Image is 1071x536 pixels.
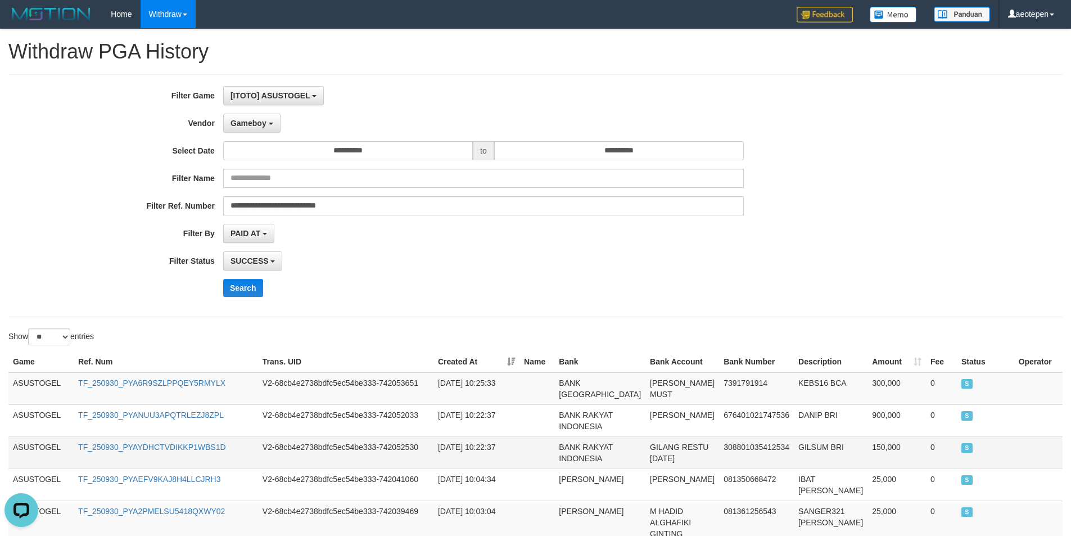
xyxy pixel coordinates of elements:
td: GILSUM BRI [794,436,867,469]
select: Showentries [28,328,70,345]
th: Trans. UID [258,352,433,372]
span: SUCCESS [961,443,973,453]
td: ASUSTOGEL [8,436,74,469]
button: [ITOTO] ASUSTOGEL [223,86,324,105]
td: 308801035412534 [719,436,794,469]
td: GILANG RESTU [DATE] [645,436,719,469]
a: TF_250930_PYAYDHCTVDIKKP1WBS1D [78,443,225,452]
img: MOTION_logo.png [8,6,94,22]
td: ASUSTOGEL [8,469,74,501]
th: Bank Number [719,352,794,372]
button: Open LiveChat chat widget [4,4,38,38]
td: [PERSON_NAME] [554,469,645,501]
img: Button%20Memo.svg [870,7,917,22]
td: 0 [926,469,957,501]
th: Description [794,352,867,372]
a: TF_250930_PYAEFV9KAJ8H4LLCJRH3 [78,475,220,484]
button: PAID AT [223,224,274,243]
span: Gameboy [231,119,266,128]
td: V2-68cb4e2738bdfc5ec54be333-742052033 [258,404,433,436]
th: Bank Account [645,352,719,372]
a: TF_250930_PYA6R9SZLPPQEY5RMYLX [78,379,225,388]
span: SUCCESS [961,507,973,517]
label: Show entries [8,328,94,345]
img: panduan.png [934,7,990,22]
td: BANK RAKYAT INDONESIA [554,404,645,436]
td: 0 [926,372,957,405]
td: ASUSTOGEL [8,404,74,436]
span: SUCCESS [961,411,973,421]
td: 0 [926,404,957,436]
td: [PERSON_NAME] [645,469,719,501]
button: Search [223,279,263,297]
th: Operator [1014,352,1063,372]
span: to [473,141,494,160]
td: [DATE] 10:22:37 [433,404,519,436]
td: V2-68cb4e2738bdfc5ec54be333-742052530 [258,436,433,469]
th: Game [8,352,74,372]
td: [DATE] 10:25:33 [433,372,519,405]
td: 900,000 [867,404,926,436]
td: IBAT [PERSON_NAME] [794,469,867,501]
span: [ITOTO] ASUSTOGEL [231,91,310,100]
span: SUCCESS [231,256,269,265]
td: V2-68cb4e2738bdfc5ec54be333-742053651 [258,372,433,405]
button: SUCCESS [223,251,283,271]
h1: Withdraw PGA History [8,40,1063,63]
th: Ref. Num [74,352,258,372]
td: [PERSON_NAME] [645,404,719,436]
td: BANK RAKYAT INDONESIA [554,436,645,469]
td: DANIP BRI [794,404,867,436]
th: Fee [926,352,957,372]
img: Feedback.jpg [797,7,853,22]
td: [DATE] 10:22:37 [433,436,519,469]
td: 150,000 [867,436,926,469]
td: V2-68cb4e2738bdfc5ec54be333-742041060 [258,469,433,501]
td: 0 [926,436,957,469]
th: Name [519,352,554,372]
td: 300,000 [867,372,926,405]
th: Created At: activate to sort column ascending [433,352,519,372]
a: TF_250930_PYANUU3APQTRLEZJ8ZPL [78,411,224,420]
th: Amount: activate to sort column ascending [867,352,926,372]
span: PAID AT [231,229,260,238]
button: Gameboy [223,114,281,133]
td: ASUSTOGEL [8,372,74,405]
td: [PERSON_NAME] MUST [645,372,719,405]
th: Bank [554,352,645,372]
span: SUCCESS [961,379,973,389]
td: 7391791914 [719,372,794,405]
span: SUCCESS [961,475,973,485]
a: TF_250930_PYA2PMELSU5418QXWY02 [78,507,225,516]
td: 676401021747536 [719,404,794,436]
td: 081350668472 [719,469,794,501]
td: KEBS16 BCA [794,372,867,405]
td: [DATE] 10:04:34 [433,469,519,501]
th: Status [957,352,1014,372]
td: BANK [GEOGRAPHIC_DATA] [554,372,645,405]
td: 25,000 [867,469,926,501]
